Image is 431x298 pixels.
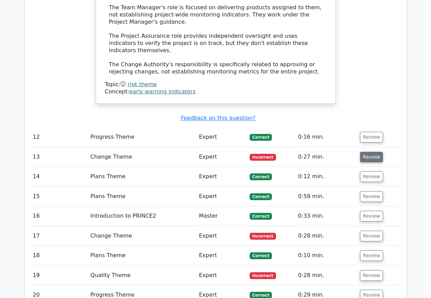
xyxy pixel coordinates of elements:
td: 14 [30,167,88,186]
td: 0:33 min. [295,206,357,226]
button: Review [360,211,383,221]
td: 12 [30,127,88,147]
span: Incorrect [250,233,276,240]
button: Review [360,171,383,182]
td: 16 [30,206,88,226]
button: Review [360,270,383,281]
td: Introduction to PRINCE2 [87,206,196,226]
button: Review [360,152,383,162]
a: early warning indicators [129,88,195,95]
td: Expert [196,266,247,285]
button: Review [360,191,383,202]
td: Plans Theme [87,246,196,265]
td: Expert [196,167,247,186]
td: 0:28 min. [295,266,357,285]
td: 0:16 min. [295,127,357,147]
td: Plans Theme [87,167,196,186]
td: Plans Theme [87,187,196,206]
td: Expert [196,147,247,167]
button: Review [360,132,383,142]
td: Progress Theme [87,127,196,147]
span: Correct [250,213,272,220]
td: 19 [30,266,88,285]
span: Correct [250,193,272,200]
span: Incorrect [250,272,276,279]
td: 18 [30,246,88,265]
div: Concept: [105,88,326,95]
a: Feedback on this question? [181,115,255,121]
div: Topic: [105,81,326,88]
td: Expert [196,226,247,246]
td: 0:28 min. [295,226,357,246]
td: Master [196,206,247,226]
td: 0:59 min. [295,187,357,206]
span: Incorrect [250,154,276,161]
td: Change Theme [87,147,196,167]
td: 0:10 min. [295,246,357,265]
span: Correct [250,252,272,259]
td: 15 [30,187,88,206]
button: Review [360,231,383,241]
td: 0:27 min. [295,147,357,167]
td: Expert [196,187,247,206]
td: Quality Theme [87,266,196,285]
span: Correct [250,173,272,180]
td: 13 [30,147,88,167]
td: 17 [30,226,88,246]
span: Correct [250,134,272,141]
td: Expert [196,246,247,265]
td: 0:12 min. [295,167,357,186]
a: risk theme [128,81,157,88]
td: Expert [196,127,247,147]
td: Change Theme [87,226,196,246]
button: Review [360,250,383,261]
